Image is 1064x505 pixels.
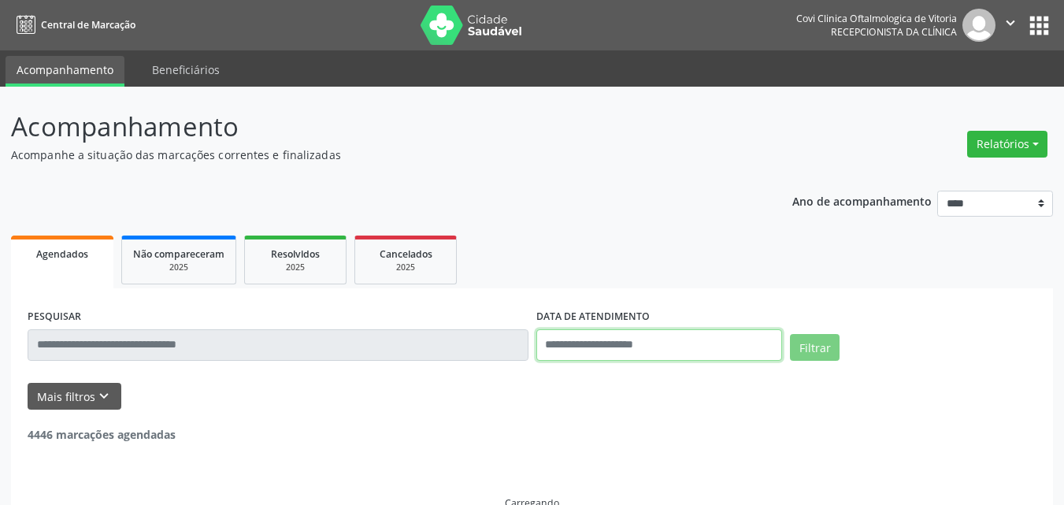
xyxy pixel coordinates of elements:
[831,25,957,39] span: Recepcionista da clínica
[790,334,840,361] button: Filtrar
[366,262,445,273] div: 2025
[11,107,740,147] p: Acompanhamento
[28,305,81,329] label: PESQUISAR
[995,9,1025,42] button: 
[36,247,88,261] span: Agendados
[962,9,995,42] img: img
[6,56,124,87] a: Acompanhamento
[1002,14,1019,32] i: 
[536,305,650,329] label: DATA DE ATENDIMENTO
[792,191,932,210] p: Ano de acompanhamento
[796,12,957,25] div: Covi Clinica Oftalmologica de Vitoria
[95,388,113,405] i: keyboard_arrow_down
[1025,12,1053,39] button: apps
[271,247,320,261] span: Resolvidos
[967,131,1047,158] button: Relatórios
[256,262,335,273] div: 2025
[28,427,176,442] strong: 4446 marcações agendadas
[41,18,135,32] span: Central de Marcação
[141,56,231,84] a: Beneficiários
[28,383,121,410] button: Mais filtroskeyboard_arrow_down
[133,247,224,261] span: Não compareceram
[11,12,135,38] a: Central de Marcação
[11,147,740,163] p: Acompanhe a situação das marcações correntes e finalizadas
[380,247,432,261] span: Cancelados
[133,262,224,273] div: 2025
